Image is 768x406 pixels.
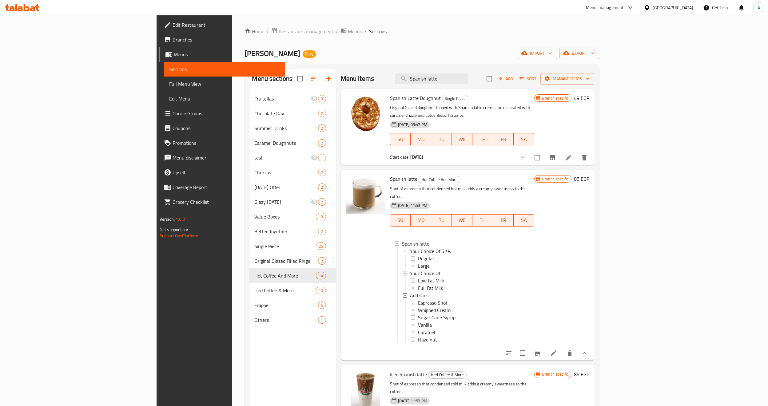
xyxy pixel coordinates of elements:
button: delete [577,150,592,165]
div: items [316,287,326,294]
div: items [318,110,326,117]
span: 1 [318,155,325,161]
div: Summer Drinks2 [249,121,336,136]
span: 2 [318,199,325,205]
span: Coupons [173,124,280,132]
div: Busy [303,50,316,58]
div: Original Glazed Filled Rings2 [249,254,336,268]
span: TH [475,216,491,225]
span: Your Choice Of Size: [410,247,451,255]
span: MO [413,216,429,225]
span: Glazy [DATE] [254,198,311,206]
span: FR [495,135,511,144]
span: Summer Drinks [254,124,318,132]
span: Start date: [390,153,410,161]
span: TH [475,135,491,144]
span: Iced Coffee & More [428,371,466,378]
button: Branch-specific-item [530,346,545,361]
button: WE [452,133,472,145]
svg: Inactive section [311,95,318,102]
p: Original Glazed doughnut topped with Spanish latte creme and decorated with caramel drizzle and L... [390,104,534,119]
span: Version: [160,215,175,223]
span: 1 [318,317,325,323]
span: Add item [496,74,515,84]
b: [DATE] [410,153,423,161]
div: Churros2 [249,165,336,180]
span: TU [434,135,449,144]
span: 2 [318,170,325,175]
svg: Show Choices [581,349,588,357]
a: Branches [159,32,285,47]
span: Full Fat Milk [418,284,443,292]
span: Others [254,316,318,324]
nav: Menu sections [249,89,336,330]
button: SA [514,214,534,227]
span: Value Boxes [254,213,316,220]
span: Promotions [173,139,280,147]
button: TH [472,214,493,227]
span: Caramel Doughnuts [254,139,318,147]
li: / [364,28,367,35]
span: Add On's: [410,292,429,299]
span: Menu disclaimer [173,154,280,161]
button: TH [472,133,493,145]
span: Add [497,75,514,82]
span: Hot Coffee And More [419,176,460,183]
div: items [318,154,326,161]
span: 10 [316,288,325,294]
span: Caramel [418,329,435,336]
button: sort-choices [501,346,516,361]
span: Busy [303,51,316,57]
h6: 85 EGP [574,370,589,379]
span: SA [516,216,532,225]
span: 2 [318,258,325,264]
div: Glazy Sunday [254,198,311,206]
div: items [316,242,326,250]
a: Sections [164,62,285,77]
span: SU [393,135,408,144]
div: Menu-management [586,4,624,11]
span: 2 [318,111,325,116]
div: Iced Coffee & More10 [249,283,336,298]
button: FR [493,133,514,145]
div: Hot Coffee And More [254,272,316,279]
div: Wednesday Offer [254,183,318,191]
span: Chocolate Day [254,110,318,117]
span: Menus [174,51,280,58]
div: items [318,302,326,309]
span: Fruitellas [254,95,311,102]
button: FR [493,214,514,227]
span: Branches [173,36,280,43]
a: Edit menu item [565,154,572,161]
span: Manage items [545,75,589,83]
div: items [318,198,326,206]
div: items [318,183,326,191]
div: test [254,154,311,161]
div: Iced Coffee & More [428,371,467,379]
span: SA [516,135,532,144]
div: Churros [254,169,318,176]
div: items [318,228,326,235]
div: items [318,257,326,265]
a: Coupons [159,121,285,136]
span: Whipped Cream [418,306,451,314]
div: items [316,213,326,220]
span: Sort items [515,74,540,84]
span: FR [495,216,511,225]
button: SA [514,133,534,145]
span: Original Glazed Filled Rings [254,257,318,265]
span: Low Fat Milk [418,277,444,284]
span: export [564,49,594,57]
span: Select to update [531,151,544,164]
span: Single Piece [254,242,316,250]
span: 6 [318,302,325,308]
a: Support.OpsPlatform [160,232,199,240]
span: SU [393,216,408,225]
span: Menus [348,28,362,35]
span: Select all sections [293,72,306,85]
button: Add section [321,71,336,86]
button: SU [390,214,411,227]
